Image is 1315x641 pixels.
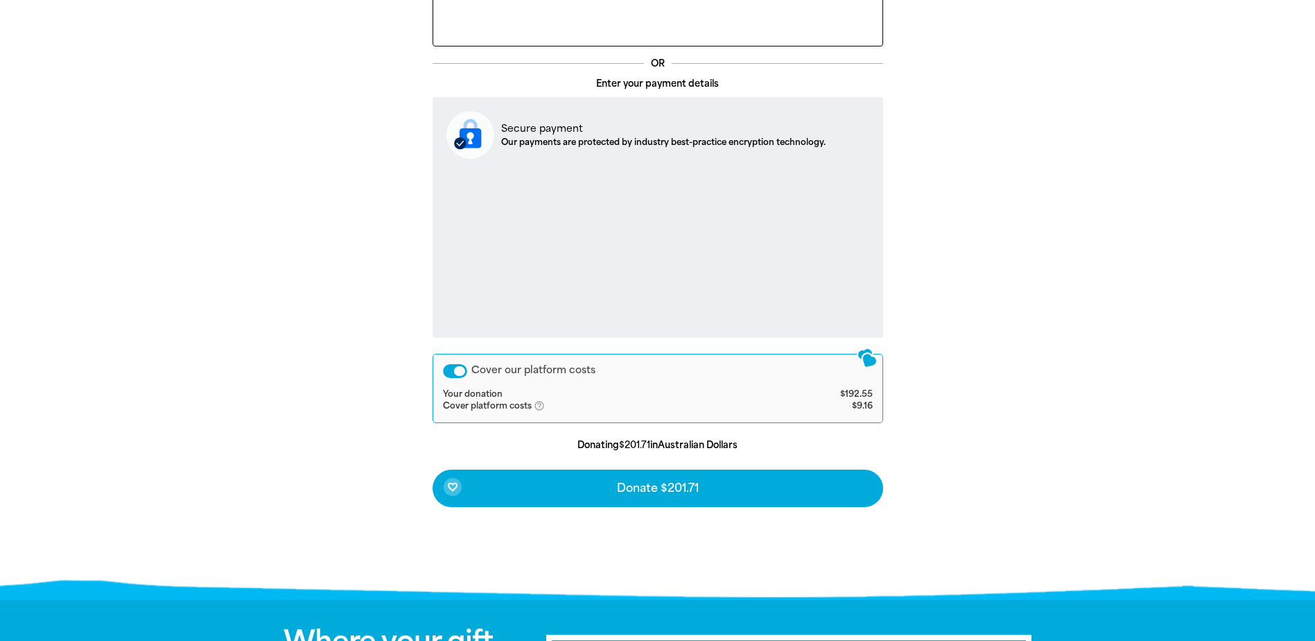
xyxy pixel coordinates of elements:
[617,483,699,494] span: Donate $201.71
[443,389,769,400] td: Your donation
[619,440,650,450] b: $201.71
[443,400,769,413] td: Cover platform costs
[769,389,873,400] td: $192.55
[501,136,826,148] p: Our payments are protected by industry best-practice encryption technology.
[769,400,873,413] td: $9.16
[447,481,458,493] i: favorite_border
[501,121,826,136] p: Secure payment
[443,364,467,378] button: Cover our platform costs
[534,400,556,411] i: help_outlined
[444,170,872,326] iframe: Secure payment input frame
[644,57,672,71] p: OR
[433,470,883,507] button: favorite_borderDonate $201.71
[433,438,883,452] p: Donating in Australian Dollars
[433,77,883,91] p: Enter your payment details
